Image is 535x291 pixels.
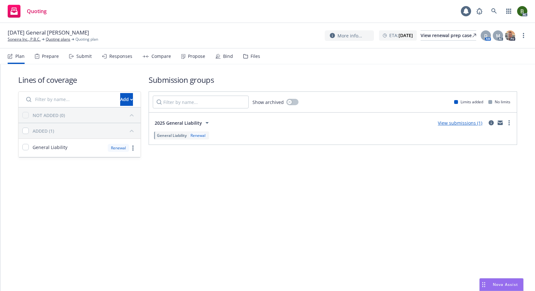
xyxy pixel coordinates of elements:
div: Drag to move [480,279,488,291]
div: Files [251,54,260,59]
span: Nova Assist [493,282,518,287]
div: No limits [488,99,510,105]
a: more [129,144,137,152]
a: Switch app [502,5,515,18]
span: General Liability [157,133,187,138]
div: Bind [223,54,233,59]
div: ADDED (1) [33,128,54,134]
div: Limits added [454,99,483,105]
a: Search [488,5,500,18]
div: Plan [15,54,25,59]
div: NOT ADDED (0) [33,112,65,119]
span: More info... [337,32,362,39]
span: [DATE] General [PERSON_NAME] [8,29,89,36]
a: Soneira Inc., P.B.C. [8,36,41,42]
button: Add [120,93,133,106]
a: mail [496,119,504,127]
div: View renewal prep case [421,31,476,40]
img: photo [517,6,527,16]
span: Show archived [252,99,284,106]
h1: Submission groups [149,75,517,85]
span: M [496,32,500,39]
span: 2025 General Liability [155,120,202,126]
button: More info... [325,30,374,41]
div: Submit [76,54,92,59]
button: 2025 General Liability [153,116,213,129]
a: circleInformation [487,119,495,127]
a: Quoting plans [46,36,70,42]
strong: [DATE] [399,32,413,38]
div: Propose [188,54,205,59]
a: View submissions (1) [438,120,482,126]
a: more [520,32,527,39]
span: General Liability [33,144,67,151]
a: Quoting [5,2,49,20]
span: Quoting [27,9,47,14]
button: NOT ADDED (0) [33,110,137,120]
input: Filter by name... [153,96,249,108]
div: Prepare [42,54,59,59]
span: Quoting plan [75,36,98,42]
div: Compare [151,54,171,59]
img: photo [505,30,515,41]
span: ETA : [389,32,413,39]
div: Add [120,93,133,106]
a: more [505,119,513,127]
button: Nova Assist [479,278,523,291]
h1: Lines of coverage [18,75,141,85]
a: Report a Bug [473,5,486,18]
button: ADDED (1) [33,126,137,136]
span: D [484,32,487,39]
div: Renewal [108,144,129,152]
a: View renewal prep case [421,30,476,41]
input: Filter by name... [22,93,116,106]
div: Renewal [189,133,207,138]
div: Responses [109,54,132,59]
